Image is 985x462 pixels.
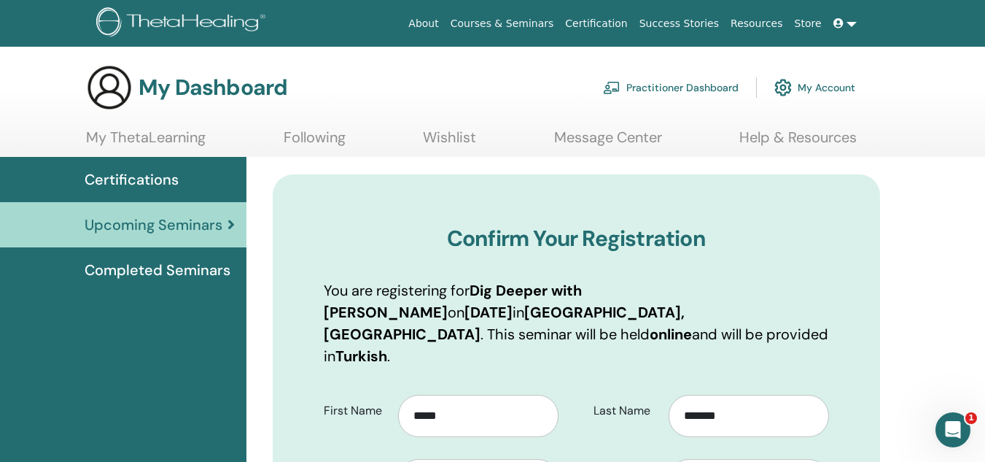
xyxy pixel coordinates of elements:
span: Completed Seminars [85,259,230,281]
a: Resources [725,10,789,37]
b: Turkish [335,347,387,366]
img: generic-user-icon.jpg [86,64,133,111]
a: Courses & Seminars [445,10,560,37]
b: [DATE] [464,303,513,322]
span: Certifications [85,169,179,190]
label: First Name [313,397,399,425]
a: Wishlist [423,128,476,157]
h3: My Dashboard [139,74,287,101]
iframe: Intercom live chat [935,412,970,447]
h3: Confirm Your Registration [324,226,829,252]
a: Certification [559,10,633,37]
a: Success Stories [634,10,725,37]
p: You are registering for on in . This seminar will be held and will be provided in . [324,280,829,367]
label: Last Name [583,397,669,425]
a: Following [284,128,346,157]
img: logo.png [96,7,270,40]
a: My Account [774,72,855,104]
a: Practitioner Dashboard [603,72,739,104]
img: chalkboard-teacher.svg [603,81,620,94]
a: Help & Resources [739,128,857,157]
a: My ThetaLearning [86,128,206,157]
a: Message Center [554,128,662,157]
a: Store [789,10,828,37]
a: About [402,10,444,37]
img: cog.svg [774,75,792,100]
span: Upcoming Seminars [85,214,222,236]
span: 1 [965,412,977,424]
b: online [650,325,692,344]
